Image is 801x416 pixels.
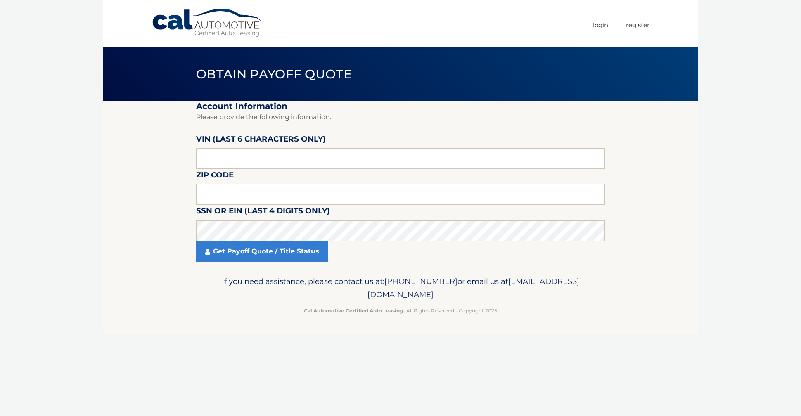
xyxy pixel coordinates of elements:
label: SSN or EIN (last 4 digits only) [196,205,330,220]
a: Register [626,18,649,32]
p: - All Rights Reserved - Copyright 2025 [201,306,600,315]
a: Get Payoff Quote / Title Status [196,241,328,262]
a: Cal Automotive [152,8,263,38]
span: [PHONE_NUMBER] [384,277,457,286]
label: Zip Code [196,169,234,184]
a: Login [593,18,608,32]
label: VIN (last 6 characters only) [196,133,326,148]
p: Please provide the following information. [196,111,605,123]
h2: Account Information [196,101,605,111]
p: If you need assistance, please contact us at: or email us at [201,275,600,301]
span: Obtain Payoff Quote [196,66,352,82]
strong: Cal Automotive Certified Auto Leasing [304,307,403,314]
